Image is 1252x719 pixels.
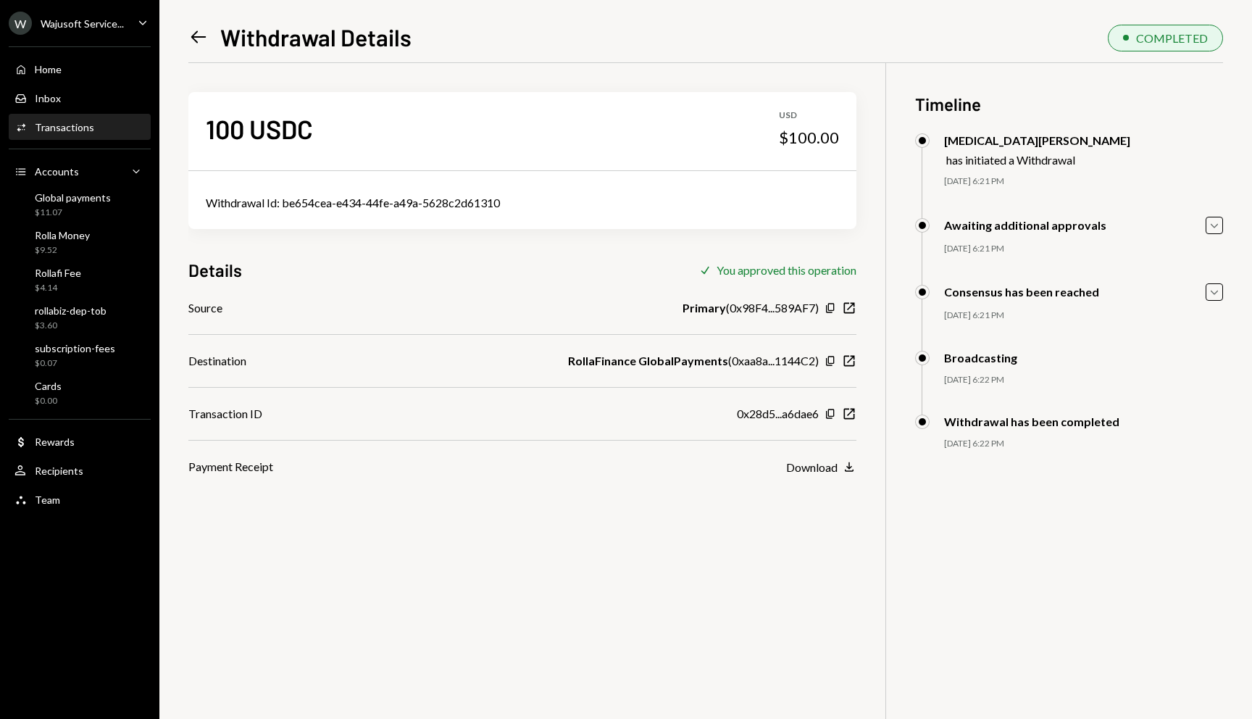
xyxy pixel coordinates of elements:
div: $100.00 [779,128,839,148]
div: Transaction ID [188,405,262,423]
div: Destination [188,352,246,370]
div: $0.07 [35,357,115,370]
div: Rollafi Fee [35,267,81,279]
a: subscription-fees$0.07 [9,338,151,373]
button: Download [786,460,856,475]
a: Global payments$11.07 [9,187,151,222]
div: W [9,12,32,35]
div: $9.52 [35,244,90,257]
div: $3.60 [35,320,107,332]
div: rollabiz-dep-tob [35,304,107,317]
div: ( 0xaa8a...1144C2 ) [568,352,819,370]
div: Consensus has been reached [944,285,1099,299]
div: [DATE] 6:21 PM [944,243,1223,255]
h3: Details [188,258,242,282]
div: Team [35,494,60,506]
div: Cards [35,380,62,392]
h3: Timeline [915,92,1223,116]
div: [DATE] 6:22 PM [944,374,1223,386]
div: $0.00 [35,395,62,407]
div: Accounts [35,165,79,178]
div: [DATE] 6:22 PM [944,438,1223,450]
div: Broadcasting [944,351,1017,365]
b: Primary [683,299,726,317]
div: Home [35,63,62,75]
div: Download [786,460,838,474]
a: Home [9,56,151,82]
div: COMPLETED [1136,31,1208,45]
div: Rolla Money [35,229,90,241]
div: Wajusoft Service... [41,17,124,30]
div: ( 0x98F4...589AF7 ) [683,299,819,317]
div: Payment Receipt [188,458,273,475]
div: subscription-fees [35,342,115,354]
div: USD [779,109,839,122]
div: Recipients [35,465,83,477]
div: 100 USDC [206,112,313,145]
div: [DATE] 6:21 PM [944,309,1223,322]
a: Rollafi Fee$4.14 [9,262,151,297]
a: Rolla Money$9.52 [9,225,151,259]
div: Withdrawal Id: be654cea-e434-44fe-a49a-5628c2d61310 [206,194,839,212]
div: Awaiting additional approvals [944,218,1106,232]
a: Cards$0.00 [9,375,151,410]
a: Rewards [9,428,151,454]
div: Withdrawal has been completed [944,415,1119,428]
a: rollabiz-dep-tob$3.60 [9,300,151,335]
div: Global payments [35,191,111,204]
div: [DATE] 6:21 PM [944,175,1223,188]
a: Team [9,486,151,512]
div: You approved this operation [717,263,856,277]
h1: Withdrawal Details [220,22,412,51]
div: 0x28d5...a6dae6 [737,405,819,423]
div: Transactions [35,121,94,133]
a: Transactions [9,114,151,140]
div: $11.07 [35,207,111,219]
div: $4.14 [35,282,81,294]
a: Accounts [9,158,151,184]
div: Rewards [35,436,75,448]
div: Source [188,299,222,317]
b: RollaFinance GlobalPayments [568,352,728,370]
a: Inbox [9,85,151,111]
div: [MEDICAL_DATA][PERSON_NAME] [944,133,1130,147]
div: has initiated a Withdrawal [946,153,1130,167]
a: Recipients [9,457,151,483]
div: Inbox [35,92,61,104]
